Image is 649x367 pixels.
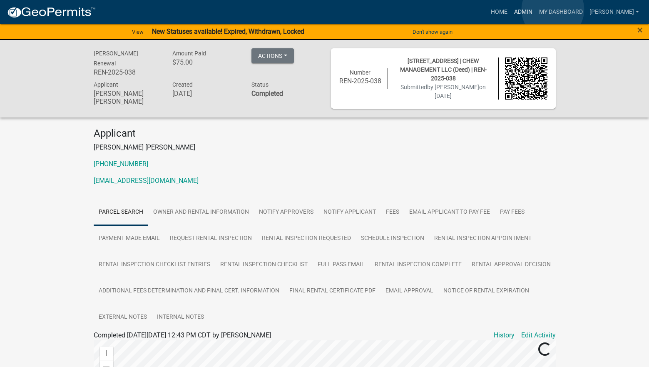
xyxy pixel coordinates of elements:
[429,225,537,252] a: Rental Inspection Appointment
[637,25,643,35] button: Close
[94,142,556,152] p: [PERSON_NAME] [PERSON_NAME]
[505,57,547,100] img: QR code
[165,225,257,252] a: Request Rental Inspection
[152,304,209,331] a: Internal Notes
[427,84,479,90] span: by [PERSON_NAME]
[536,4,586,20] a: My Dashboard
[257,225,356,252] a: Rental Inspection Requested
[94,160,148,168] a: [PHONE_NUMBER]
[494,330,515,340] a: History
[215,252,313,278] a: Rental Inspection Checklist
[400,57,487,82] span: [STREET_ADDRESS] | CHEW MANAGEMENT LLC (Deed) | REN-2025-038
[404,199,495,226] a: Email Applicant to Pay Fee
[94,127,556,140] h4: Applicant
[172,50,206,57] span: Amount Paid
[94,81,118,88] span: Applicant
[318,199,381,226] a: Notify Applicant
[172,58,239,66] h6: $75.00
[152,27,304,35] strong: New Statuses available! Expired, Withdrawn, Locked
[467,252,556,278] a: Rental Approval Decision
[251,81,269,88] span: Status
[254,199,318,226] a: Notify Approvers
[94,331,271,339] span: Completed [DATE][DATE] 12:43 PM CDT by [PERSON_NAME]
[400,84,486,99] span: Submitted on [DATE]
[94,304,152,331] a: External Notes
[586,4,642,20] a: [PERSON_NAME]
[94,278,284,305] a: Additional Fees Determination and Final Cert. Information
[495,199,530,226] a: Pay Fees
[172,90,239,97] h6: [DATE]
[350,69,371,76] span: Number
[370,252,467,278] a: Rental Inspection Complete
[172,81,193,88] span: Created
[381,199,404,226] a: Fees
[94,199,148,226] a: Parcel search
[94,50,138,67] span: [PERSON_NAME] Renewal
[637,24,643,36] span: ×
[251,48,294,63] button: Actions
[409,25,456,39] button: Don't show again
[94,177,199,185] a: [EMAIL_ADDRESS][DOMAIN_NAME]
[94,252,215,278] a: Rental Inspection Checklist Entries
[94,90,160,105] h6: [PERSON_NAME] [PERSON_NAME]
[511,4,536,20] a: Admin
[148,199,254,226] a: Owner and Rental Information
[487,4,511,20] a: Home
[94,68,160,76] h6: REN-2025-038
[94,225,165,252] a: Payment Made Email
[339,77,382,85] h6: REN-2025-038
[356,225,429,252] a: Schedule Inspection
[129,25,147,39] a: View
[438,278,534,305] a: Notice of Rental Expiration
[521,330,556,340] a: Edit Activity
[380,278,438,305] a: Email Approval
[251,90,283,97] strong: Completed
[100,347,113,360] div: Zoom in
[284,278,380,305] a: Final Rental Certificate PDF
[313,252,370,278] a: Full Pass Email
